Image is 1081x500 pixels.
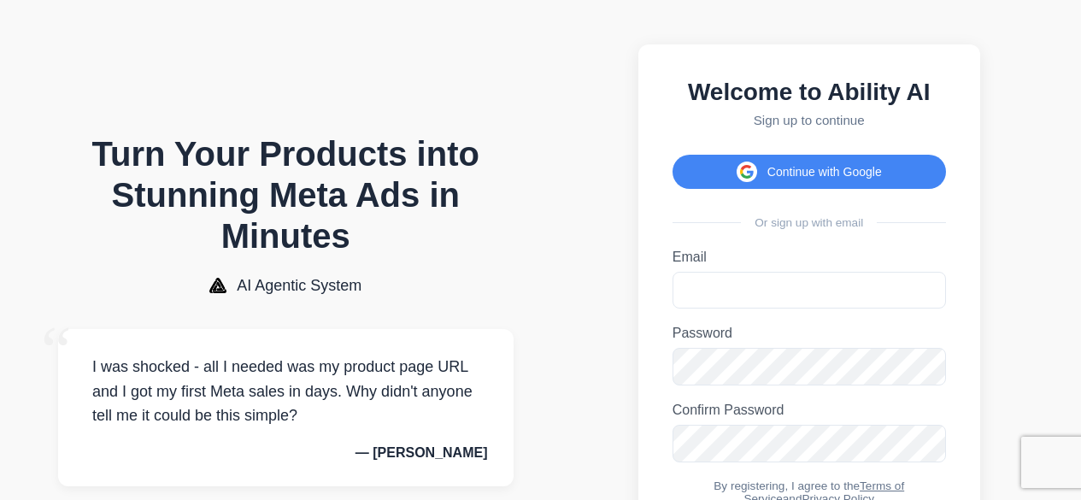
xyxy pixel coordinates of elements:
[41,312,72,390] span: “
[673,216,946,229] div: Or sign up with email
[673,403,946,418] label: Confirm Password
[673,326,946,341] label: Password
[209,278,226,293] img: AI Agentic System Logo
[673,250,946,265] label: Email
[673,79,946,106] h2: Welcome to Ability AI
[84,355,488,428] p: I was shocked - all I needed was my product page URL and I got my first Meta sales in days. Why d...
[84,445,488,461] p: — [PERSON_NAME]
[673,155,946,189] button: Continue with Google
[237,277,361,295] span: AI Agentic System
[673,113,946,127] p: Sign up to continue
[58,133,514,256] h1: Turn Your Products into Stunning Meta Ads in Minutes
